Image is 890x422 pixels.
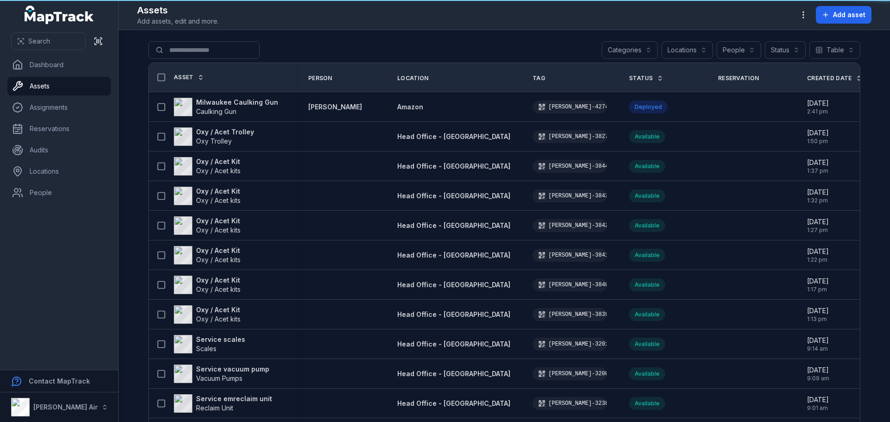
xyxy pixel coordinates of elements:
span: [DATE] [807,395,829,404]
div: Available [629,130,665,143]
div: [PERSON_NAME]-3841 [533,249,607,262]
span: Person [308,75,332,82]
div: Available [629,308,665,321]
button: Categories [602,41,658,59]
a: Assets [7,77,111,95]
a: Head Office - [GEOGRAPHIC_DATA] [397,280,510,290]
strong: Oxy / Acet Kit [196,216,241,226]
time: 8/12/2025, 1:27:18 PM [807,217,829,234]
a: Audits [7,141,111,159]
a: Head Office - [GEOGRAPHIC_DATA] [397,191,510,201]
a: Head Office - [GEOGRAPHIC_DATA] [397,132,510,141]
span: Head Office - [GEOGRAPHIC_DATA] [397,281,510,289]
span: 1:32 pm [807,197,829,204]
a: People [7,183,111,202]
a: Oxy / Acet TrolleyOxy Trolley [174,127,254,146]
div: Available [629,278,665,291]
span: [DATE] [807,99,829,108]
time: 8/12/2025, 9:01:33 AM [807,395,829,412]
time: 8/12/2025, 1:22:21 PM [807,247,829,264]
span: [DATE] [807,336,829,345]
span: Reclaim Unit [196,404,233,412]
strong: Oxy / Acet Kit [196,305,241,315]
span: 1:22 pm [807,256,829,264]
div: Available [629,160,665,173]
span: Head Office - [GEOGRAPHIC_DATA] [397,221,510,229]
div: [PERSON_NAME]-3238 [533,397,607,410]
div: Available [629,338,665,351]
strong: Oxy / Acet Kit [196,187,241,196]
a: [PERSON_NAME] [308,102,362,112]
span: [DATE] [807,365,829,375]
strong: Oxy / Acet Trolley [196,127,254,137]
h2: Assets [137,4,219,17]
div: Available [629,367,665,380]
div: Deployed [629,101,667,113]
span: Caulking Gun [196,107,236,115]
span: Add asset [833,10,865,19]
strong: Oxy / Acet Kit [196,276,241,285]
a: Head Office - [GEOGRAPHIC_DATA] [397,340,510,349]
div: [PERSON_NAME]-3201 [533,338,607,351]
span: Head Office - [GEOGRAPHIC_DATA] [397,370,510,378]
span: Oxy / Acet kits [196,315,241,323]
span: Status [629,75,653,82]
span: Head Office - [GEOGRAPHIC_DATA] [397,340,510,348]
div: Available [629,219,665,232]
span: 1:37 pm [807,167,829,175]
time: 8/12/2025, 9:09:09 AM [807,365,829,382]
a: Service vacuum pumpVacuum Pumps [174,365,269,383]
strong: Service scales [196,335,245,344]
span: Oxy / Acet kits [196,167,241,175]
strong: Contact MapTrack [29,377,90,385]
time: 8/12/2025, 2:41:41 PM [807,99,829,115]
span: [DATE] [807,217,829,227]
span: Scales [196,345,216,353]
a: Head Office - [GEOGRAPHIC_DATA] [397,162,510,171]
time: 8/12/2025, 1:37:41 PM [807,158,829,175]
span: Amazon [397,103,423,111]
div: [PERSON_NAME]-3843 [533,189,607,202]
a: Assignments [7,98,111,117]
strong: Milwaukee Caulking Gun [196,98,278,107]
button: Search [11,32,86,50]
span: Vacuum Pumps [196,374,242,382]
a: Service scalesScales [174,335,245,353]
a: Milwaukee Caulking GunCaulking Gun [174,98,278,116]
div: [PERSON_NAME]-3844 [533,160,607,173]
div: Available [629,397,665,410]
span: [DATE] [807,158,829,167]
span: [DATE] [807,188,829,197]
a: Oxy / Acet KitOxy / Acet kits [174,187,241,205]
a: Locations [7,162,111,181]
div: Available [629,249,665,262]
button: Locations [661,41,713,59]
a: Head Office - [GEOGRAPHIC_DATA] [397,251,510,260]
span: [DATE] [807,306,829,315]
a: Reservations [7,120,111,138]
span: Head Office - [GEOGRAPHIC_DATA] [397,162,510,170]
span: Head Office - [GEOGRAPHIC_DATA] [397,192,510,200]
span: Oxy / Acet kits [196,256,241,264]
button: People [717,41,761,59]
span: 1:27 pm [807,227,829,234]
div: Available [629,189,665,202]
a: Oxy / Acet KitOxy / Acet kits [174,216,241,235]
time: 8/12/2025, 9:14:58 AM [807,336,829,353]
button: Status [765,41,806,59]
time: 8/12/2025, 1:50:39 PM [807,128,829,145]
strong: Service vacuum pump [196,365,269,374]
strong: Oxy / Acet Kit [196,246,241,255]
span: Oxy Trolley [196,137,232,145]
strong: Oxy / Acet Kit [196,157,241,166]
a: Oxy / Acet KitOxy / Acet kits [174,157,241,176]
span: 2:41 pm [807,108,829,115]
div: [PERSON_NAME]-3200 [533,367,607,380]
span: [DATE] [807,277,829,286]
span: Search [28,37,50,46]
a: Head Office - [GEOGRAPHIC_DATA] [397,399,510,408]
span: 1:50 pm [807,138,829,145]
time: 8/12/2025, 1:32:14 PM [807,188,829,204]
span: Head Office - [GEOGRAPHIC_DATA] [397,399,510,407]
